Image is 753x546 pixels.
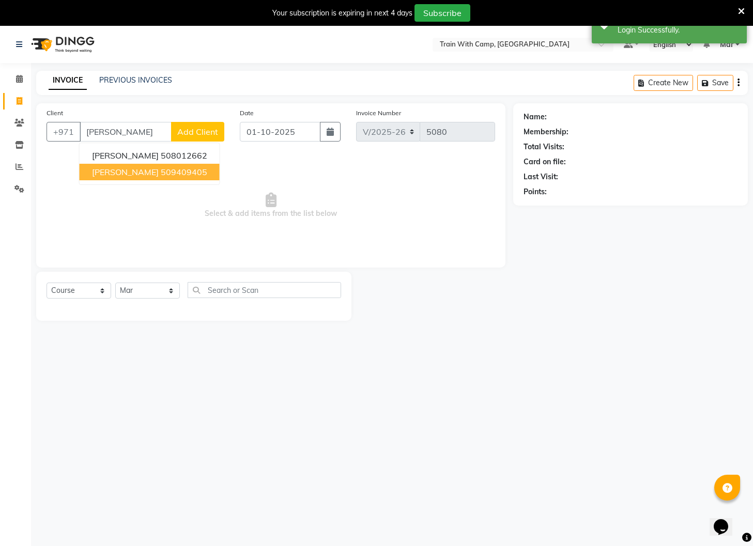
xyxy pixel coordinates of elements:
[524,142,564,152] div: Total Visits:
[524,171,558,182] div: Last Visit:
[99,75,172,85] a: PREVIOUS INVOICES
[720,39,733,50] span: Mar
[414,4,470,22] button: Subscribe
[188,282,341,298] input: Search or Scan
[524,127,568,137] div: Membership:
[524,186,547,197] div: Points:
[161,150,207,161] ngb-highlight: 508012662
[47,154,495,257] span: Select & add items from the list below
[47,108,63,118] label: Client
[47,122,81,142] button: +971
[524,112,547,122] div: Name:
[26,30,97,59] img: logo
[697,75,733,91] button: Save
[49,71,87,90] a: INVOICE
[80,122,172,142] input: Search by Name/Mobile/Email/Code
[240,108,254,118] label: Date
[524,157,566,167] div: Card on file:
[92,150,159,161] span: [PERSON_NAME]
[710,505,743,536] iframe: chat widget
[356,108,401,118] label: Invoice Number
[171,122,224,142] button: Add Client
[177,127,218,137] span: Add Client
[618,25,739,36] div: Login Successfully.
[634,75,693,91] button: Create New
[92,167,159,177] span: [PERSON_NAME]
[161,167,207,177] ngb-highlight: 509409405
[272,8,412,19] div: Your subscription is expiring in next 4 days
